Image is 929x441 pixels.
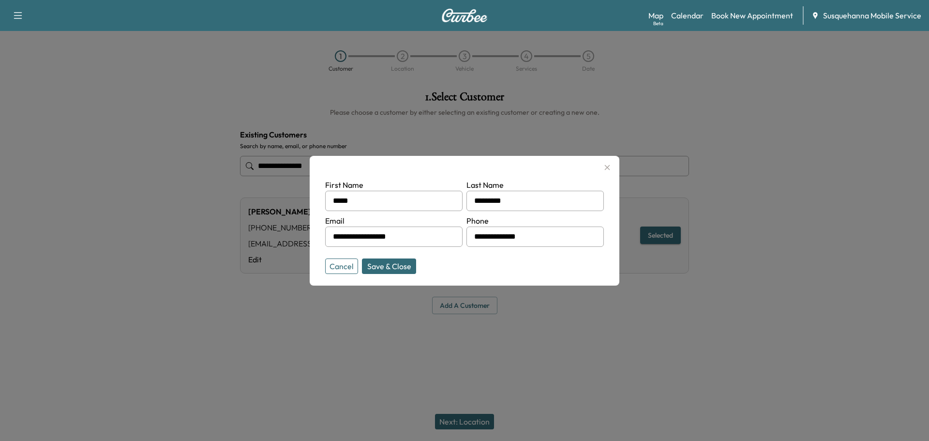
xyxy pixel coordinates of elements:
[325,259,358,274] button: Cancel
[466,216,489,226] label: Phone
[325,180,363,190] label: First Name
[653,20,663,27] div: Beta
[441,9,488,22] img: Curbee Logo
[466,180,504,190] label: Last Name
[671,10,704,21] a: Calendar
[823,10,921,21] span: Susquehanna Mobile Service
[362,259,416,274] button: Save & Close
[648,10,663,21] a: MapBeta
[325,216,345,226] label: Email
[711,10,793,21] a: Book New Appointment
